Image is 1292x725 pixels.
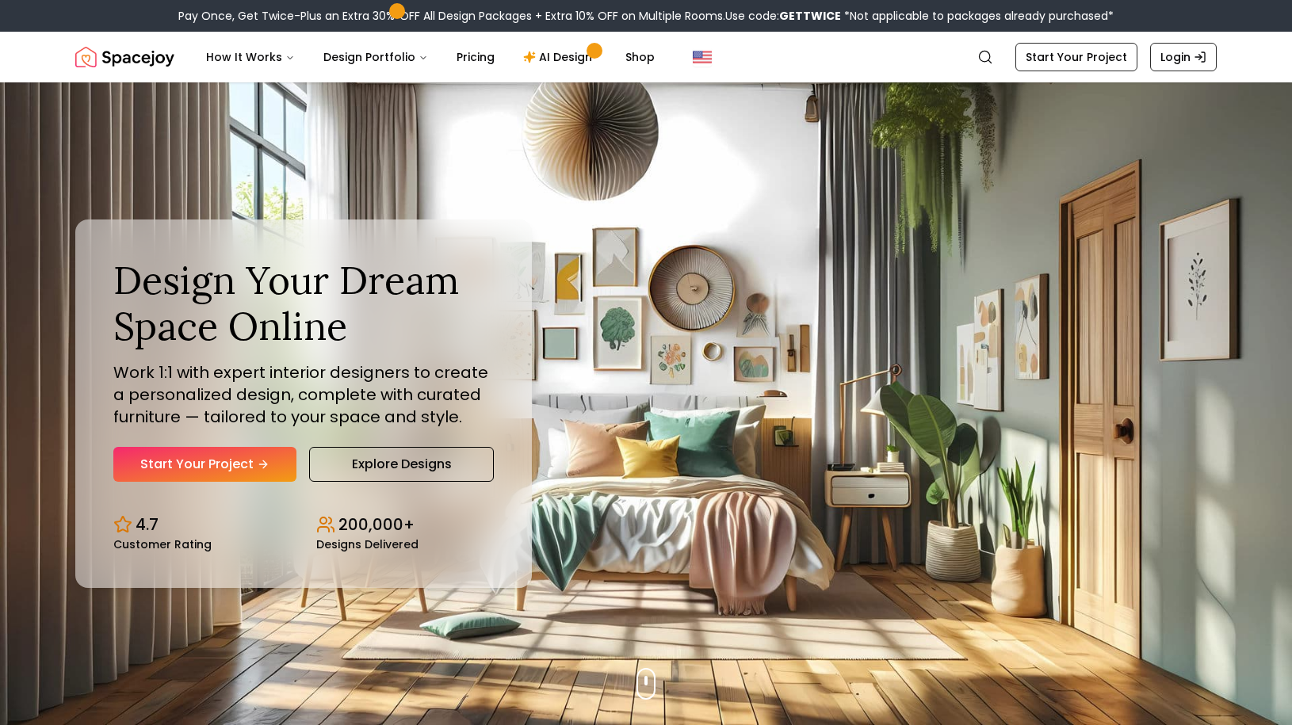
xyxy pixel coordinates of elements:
[309,447,494,482] a: Explore Designs
[136,513,159,536] p: 4.7
[316,539,419,550] small: Designs Delivered
[1150,43,1217,71] a: Login
[113,539,212,550] small: Customer Rating
[113,361,494,428] p: Work 1:1 with expert interior designers to create a personalized design, complete with curated fu...
[75,41,174,73] img: Spacejoy Logo
[841,8,1114,24] span: *Not applicable to packages already purchased*
[693,48,712,67] img: United States
[510,41,610,73] a: AI Design
[178,8,1114,24] div: Pay Once, Get Twice-Plus an Extra 30% OFF All Design Packages + Extra 10% OFF on Multiple Rooms.
[1015,43,1137,71] a: Start Your Project
[725,8,841,24] span: Use code:
[444,41,507,73] a: Pricing
[113,258,494,349] h1: Design Your Dream Space Online
[75,32,1217,82] nav: Global
[613,41,667,73] a: Shop
[311,41,441,73] button: Design Portfolio
[75,41,174,73] a: Spacejoy
[113,501,494,550] div: Design stats
[338,513,415,536] p: 200,000+
[193,41,667,73] nav: Main
[113,447,296,482] a: Start Your Project
[779,8,841,24] b: GETTWICE
[193,41,308,73] button: How It Works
